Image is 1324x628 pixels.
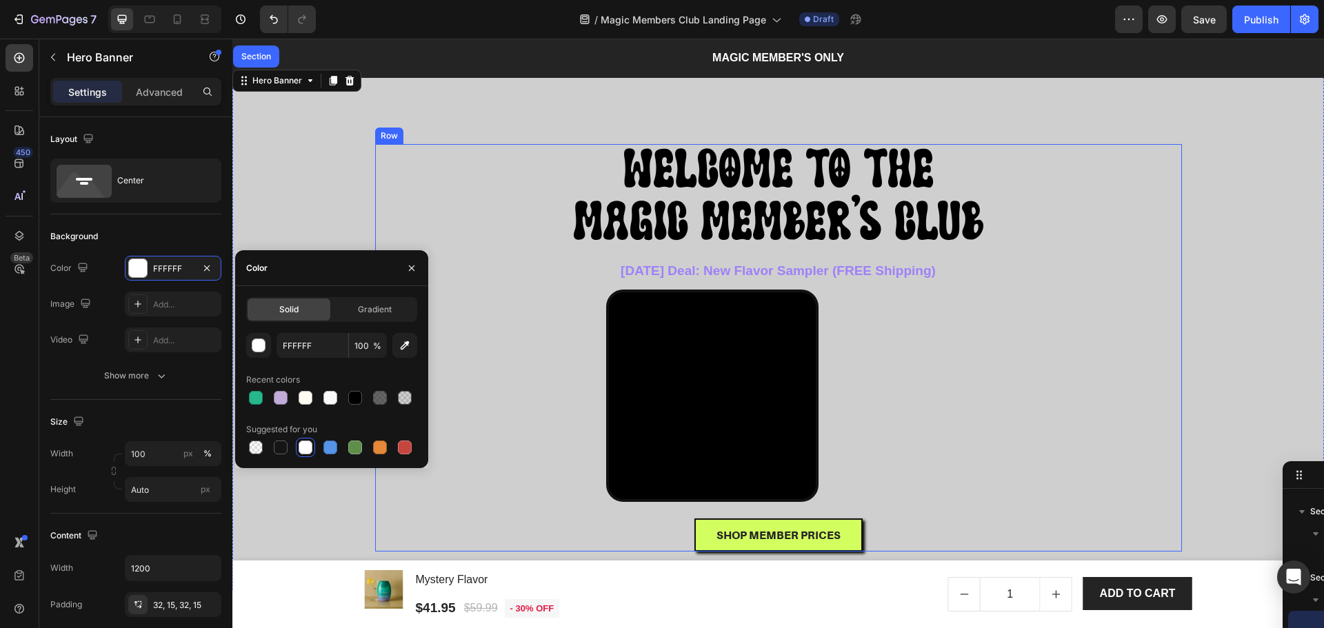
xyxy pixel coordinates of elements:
[201,484,210,494] span: px
[808,539,839,572] button: increment
[246,423,317,436] div: Suggested for you
[341,153,751,210] span: MAGIC MEMBER'S CLUB
[153,599,218,611] div: 32, 15, 32, 15
[392,101,701,157] span: WELCOME TO THE
[1232,6,1290,33] button: Publish
[117,165,201,196] div: Center
[867,547,943,563] div: ADD TO CART
[153,263,193,275] div: FFFFFF
[67,49,184,65] p: Hero Banner
[153,334,218,347] div: Add...
[246,374,300,386] div: Recent colors
[104,369,168,383] div: Show more
[6,14,41,22] div: Section
[388,225,703,239] strong: [DATE] Deal: New Flavor Sampler (FREE Shipping)
[484,488,608,505] p: SHOP MEMBER PRICES
[279,303,299,316] span: Solid
[136,85,183,99] p: Advanced
[1181,6,1227,33] button: Save
[125,441,221,466] input: px%
[17,36,72,48] div: Hero Banner
[358,303,392,316] span: Gradient
[50,363,221,388] button: Show more
[716,539,748,572] button: decrement
[50,527,101,545] div: Content
[272,560,328,580] pre: - 30% off
[50,562,73,574] div: Width
[203,447,212,460] div: %
[50,483,76,496] label: Height
[851,538,960,571] button: ADD TO CART
[377,254,583,460] video: Video
[748,539,808,572] input: quantity
[10,252,33,263] div: Beta
[143,221,950,243] div: Rich Text Editor. Editing area: main
[90,11,97,28] p: 7
[183,447,193,460] div: px
[153,298,218,311] div: Add...
[68,85,107,99] p: Settings
[50,259,91,278] div: Color
[50,413,87,432] div: Size
[50,447,73,460] label: Width
[594,12,598,27] span: /
[143,105,950,213] h2: Rich Text Editor. Editing area: main
[50,598,82,611] div: Padding
[180,445,197,462] button: %
[373,340,381,352] span: %
[6,6,103,33] button: 7
[462,480,630,513] button: <p>SHOP MEMBER PRICES</p>
[232,39,1324,628] iframe: Design area
[277,333,348,358] input: Eg: FFFFFF
[480,13,612,25] strong: MAGIC MEMBER'S ONLY
[144,107,948,212] p: ⁠⁠⁠⁠⁠⁠⁠
[199,445,216,462] button: px
[126,556,221,580] input: Auto
[1244,12,1278,27] div: Publish
[146,91,168,103] div: Row
[50,130,97,149] div: Layout
[50,295,94,314] div: Image
[1277,560,1310,594] div: Open Intercom Messenger
[13,147,33,158] div: 450
[260,6,316,33] div: Undo/Redo
[50,331,92,350] div: Video
[246,262,268,274] div: Color
[813,13,834,26] span: Draft
[1193,14,1216,26] span: Save
[125,477,221,502] input: px
[601,12,766,27] span: Magic Members Club Landing Page
[50,230,98,243] div: Background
